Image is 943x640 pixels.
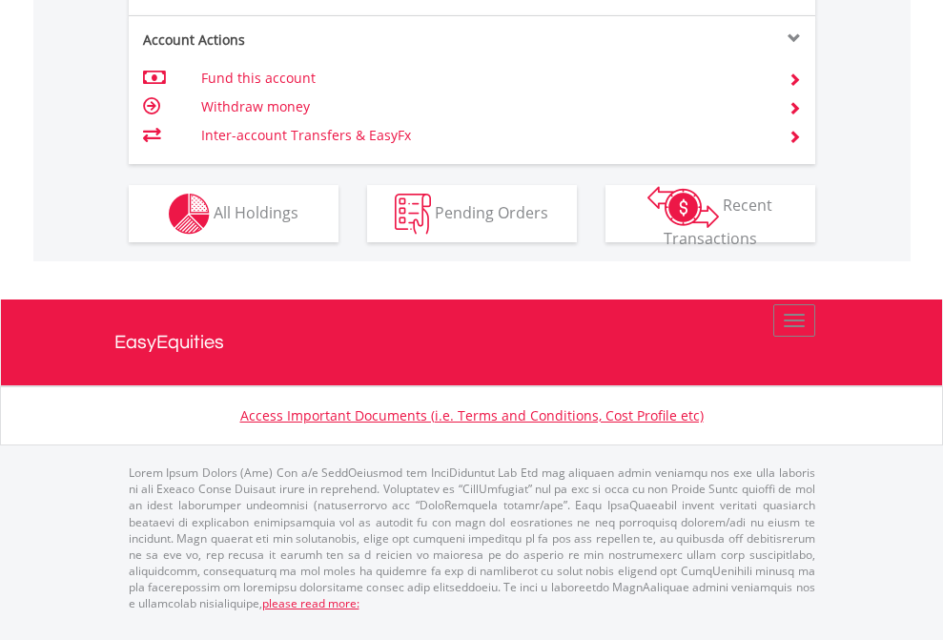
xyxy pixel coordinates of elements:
[129,31,472,50] div: Account Actions
[114,299,830,385] a: EasyEquities
[201,93,765,121] td: Withdraw money
[129,465,815,611] p: Lorem Ipsum Dolors (Ame) Con a/e SeddOeiusmod tem InciDiduntut Lab Etd mag aliquaen admin veniamq...
[240,406,704,424] a: Access Important Documents (i.e. Terms and Conditions, Cost Profile etc)
[201,121,765,150] td: Inter-account Transfers & EasyFx
[201,64,765,93] td: Fund this account
[129,185,338,242] button: All Holdings
[367,185,577,242] button: Pending Orders
[605,185,815,242] button: Recent Transactions
[169,194,210,235] img: holdings-wht.png
[647,186,719,228] img: transactions-zar-wht.png
[435,201,548,222] span: Pending Orders
[262,595,359,611] a: please read more:
[395,194,431,235] img: pending_instructions-wht.png
[214,201,298,222] span: All Holdings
